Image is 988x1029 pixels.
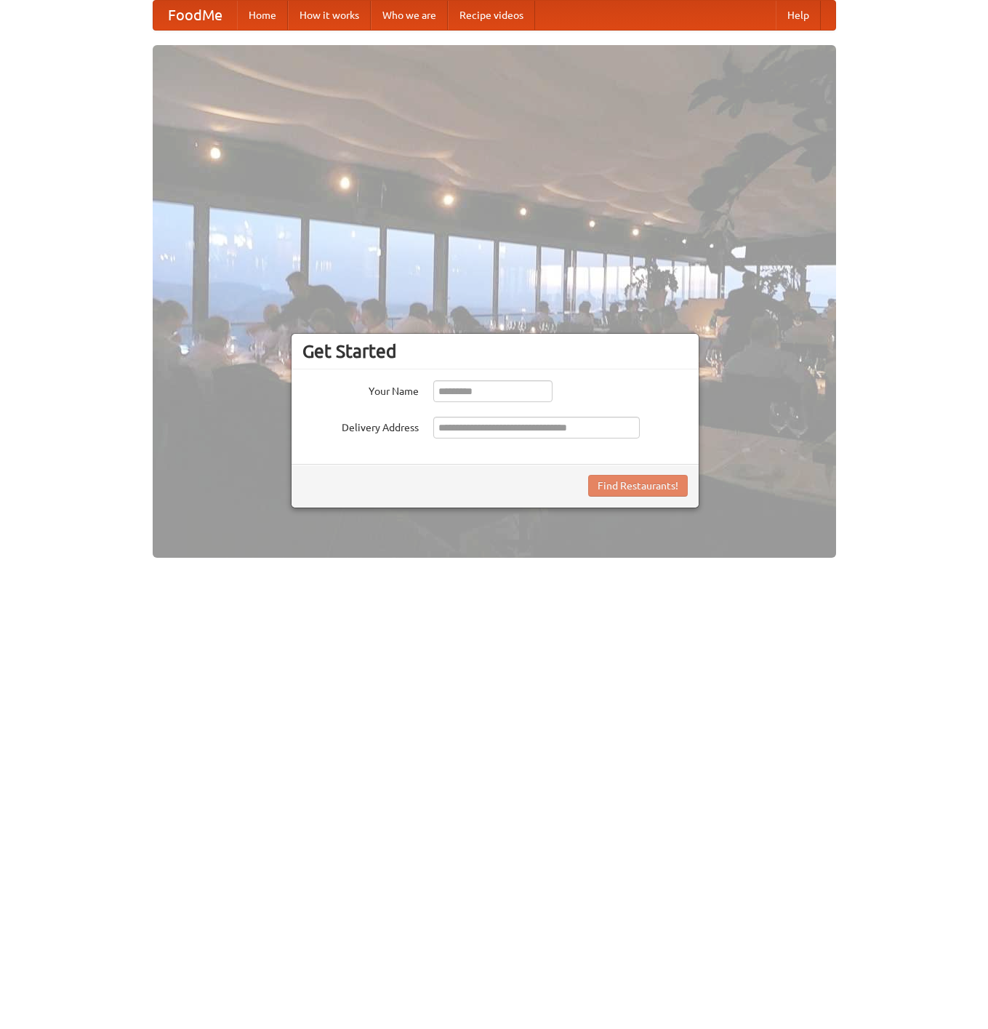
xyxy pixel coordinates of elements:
[302,340,688,362] h3: Get Started
[776,1,821,30] a: Help
[302,417,419,435] label: Delivery Address
[302,380,419,399] label: Your Name
[588,475,688,497] button: Find Restaurants!
[448,1,535,30] a: Recipe videos
[288,1,371,30] a: How it works
[237,1,288,30] a: Home
[153,1,237,30] a: FoodMe
[371,1,448,30] a: Who we are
